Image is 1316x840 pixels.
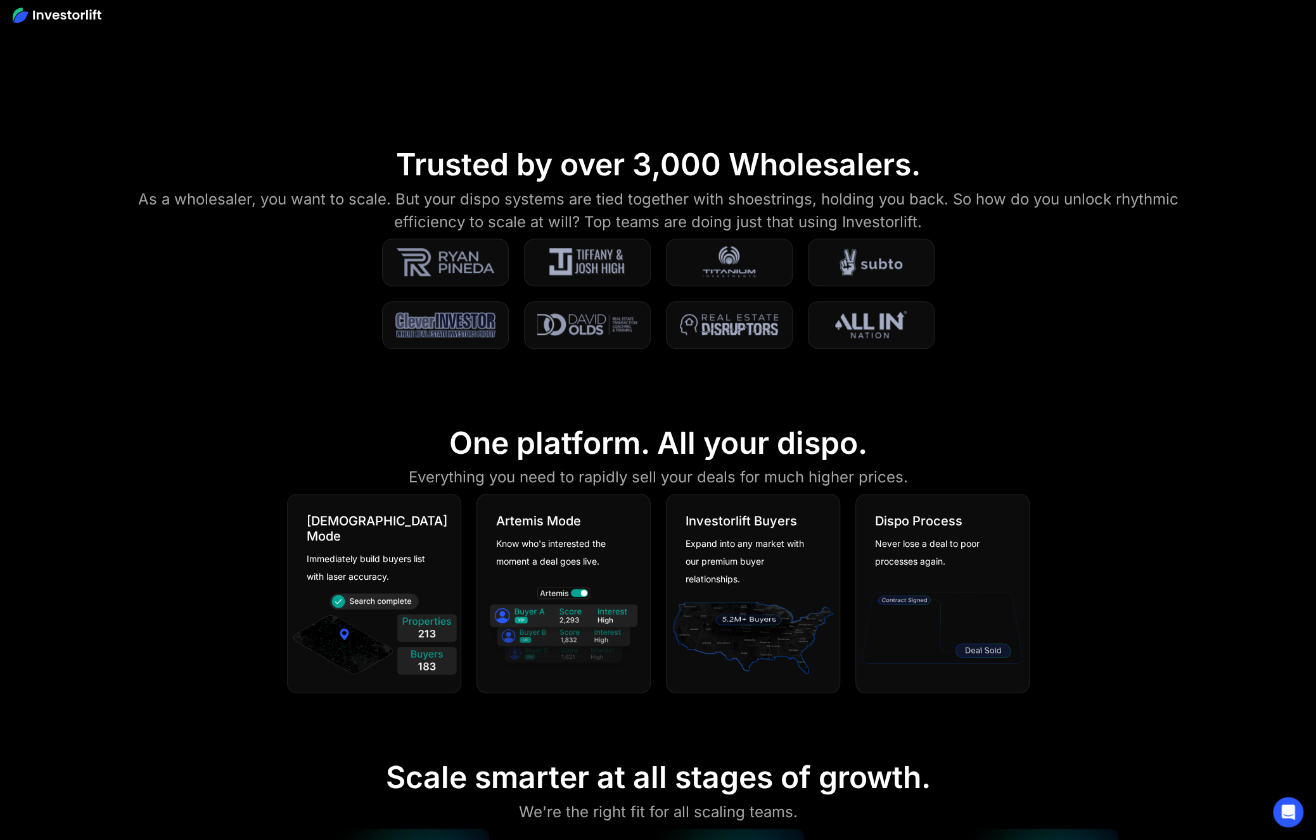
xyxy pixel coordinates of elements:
[519,801,798,824] div: We're the right fit for all scaling teams.
[307,513,447,544] div: [DEMOGRAPHIC_DATA] Mode
[686,513,797,529] div: Investorlift Buyers
[409,466,908,489] div: Everything you need to rapidly sell your deals for much higher prices.
[386,759,931,796] div: Scale smarter at all stages of growth.
[132,188,1185,234] div: As a wholesaler, you want to scale. But your dispo systems are tied together with shoestrings, ho...
[1273,797,1303,827] div: Open Intercom Messenger
[686,535,811,588] div: Expand into any market with our premium buyer relationships.
[875,513,962,529] div: Dispo Process
[875,535,1000,570] div: Never lose a deal to poor processes again.
[496,513,581,529] div: Artemis Mode
[307,550,432,586] div: Immediately build buyers list with laser accuracy.
[396,146,921,183] div: Trusted by over 3,000 Wholesalers.
[449,425,867,461] div: One platform. All your dispo.
[496,535,622,570] div: Know who's interested the moment a deal goes live.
